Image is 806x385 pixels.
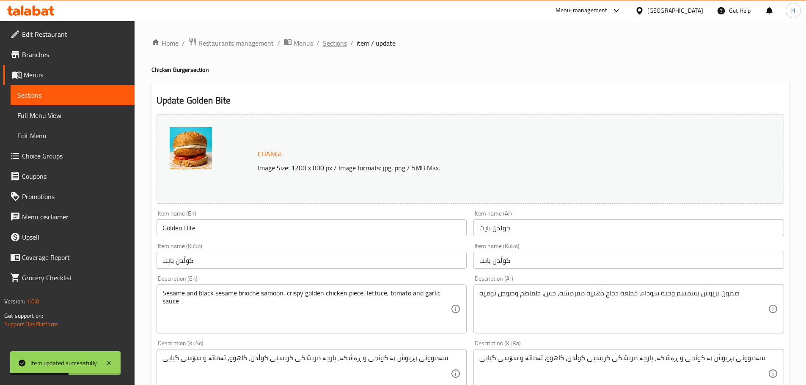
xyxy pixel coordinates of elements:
[22,171,128,181] span: Coupons
[4,296,25,307] span: Version:
[24,70,128,80] span: Menus
[3,166,135,186] a: Coupons
[3,207,135,227] a: Menu disclaimer
[323,38,347,48] a: Sections
[3,227,135,247] a: Upsell
[22,212,128,222] span: Menu disclaimer
[277,38,280,48] li: /
[4,310,43,321] span: Get support on:
[3,24,135,44] a: Edit Restaurant
[3,186,135,207] a: Promotions
[188,38,274,49] a: Restaurants management
[162,289,451,329] textarea: Sesame and black sesame brioche samoon, crispy golden chicken piece, lettuce, tomato and garlic s...
[283,38,313,49] a: Menus
[556,5,608,16] div: Menu-management
[473,252,784,269] input: Enter name KuBa
[157,252,467,269] input: Enter name KuSo
[316,38,319,48] li: /
[3,65,135,85] a: Menus
[22,273,128,283] span: Grocery Checklist
[254,145,286,163] button: Change
[22,49,128,60] span: Branches
[3,44,135,65] a: Branches
[254,163,705,173] p: Image Size: 1200 x 800 px / Image formats: jpg, png / 5MB Max.
[22,191,128,202] span: Promotions
[11,126,135,146] a: Edit Menu
[11,85,135,105] a: Sections
[357,38,396,48] span: item / update
[17,90,128,100] span: Sections
[22,29,128,39] span: Edit Restaurant
[350,38,353,48] li: /
[30,358,97,368] div: Item updated successfully
[151,38,789,49] nav: breadcrumb
[17,110,128,120] span: Full Menu View
[3,247,135,268] a: Coverage Report
[22,151,128,161] span: Choice Groups
[198,38,274,48] span: Restaurants management
[294,38,313,48] span: Menus
[3,268,135,288] a: Grocery Checklist
[258,148,283,160] span: Change
[17,131,128,141] span: Edit Menu
[647,6,703,15] div: [GEOGRAPHIC_DATA]
[182,38,185,48] li: /
[26,296,39,307] span: 1.0.0
[3,146,135,166] a: Choice Groups
[151,66,789,74] h4: Chicken Burger section
[473,219,784,236] input: Enter name Ar
[22,252,128,262] span: Coverage Report
[170,127,212,169] img: %D8%A8%D8%A7%D9%8A%D8%AA_%D8%B0%D9%87%D8%A8%D9%8A638896739080712622.jpg
[479,289,768,329] textarea: صمون بريوش بسمسم وحبة سوداء، قطعة دجاج ذهبية مقرمشة، خس، طماطم وصوص ثومية
[22,232,128,242] span: Upsell
[151,38,179,48] a: Home
[4,319,58,330] a: Support.OpsPlatform
[11,105,135,126] a: Full Menu View
[791,6,795,15] span: H
[157,219,467,236] input: Enter name En
[157,94,784,107] h2: Update Golden Bite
